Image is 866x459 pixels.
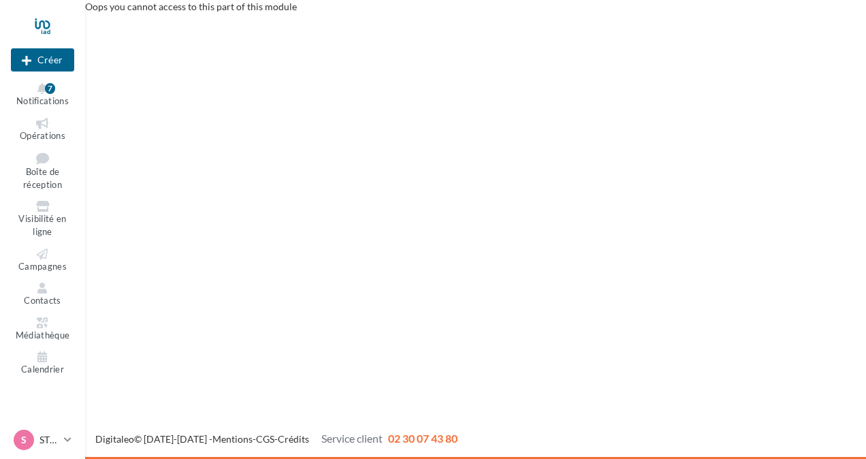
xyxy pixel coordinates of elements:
span: Oops you cannot access to this part of this module [85,1,297,12]
span: 02 30 07 43 80 [388,432,458,445]
button: Notifications 7 [11,80,74,110]
span: Service client [321,432,383,445]
span: Boîte de réception [23,167,62,191]
a: CGS [256,433,274,445]
span: Opérations [20,130,65,141]
span: Calendrier [21,364,64,375]
a: Boîte de réception [11,149,74,193]
span: Contacts [24,295,61,306]
span: Notifications [16,95,69,106]
a: Mentions [212,433,253,445]
a: Visibilité en ligne [11,198,74,240]
a: Digitaleo [95,433,134,445]
p: STIAD [39,433,59,447]
span: S [21,433,27,447]
span: Médiathèque [16,330,70,341]
span: Visibilité en ligne [18,214,66,238]
div: Nouvelle campagne [11,48,74,72]
span: © [DATE]-[DATE] - - - [95,433,458,445]
a: Campagnes [11,246,74,275]
a: Crédits [278,433,309,445]
button: Créer [11,48,74,72]
a: Calendrier [11,349,74,378]
span: Campagnes [18,261,67,272]
a: Opérations [11,115,74,144]
a: S STIAD [11,427,74,453]
div: 7 [45,83,55,94]
a: Contacts [11,280,74,309]
a: Médiathèque [11,315,74,344]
